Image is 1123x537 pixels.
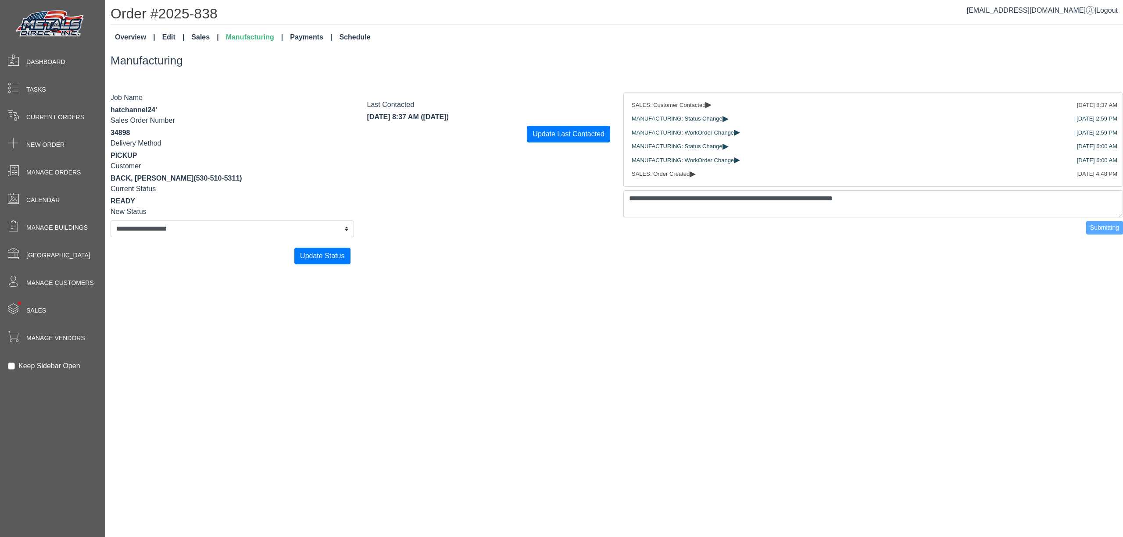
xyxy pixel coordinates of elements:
[734,129,740,135] span: ▸
[1086,221,1123,235] button: Submitting
[26,306,46,315] span: Sales
[111,206,147,217] label: New Status
[367,100,415,110] label: Last Contacted
[1090,224,1119,231] span: Submitting
[111,150,354,161] div: PICKUP
[26,251,90,260] span: [GEOGRAPHIC_DATA]
[111,92,143,103] label: Job Name
[111,138,161,149] label: Delivery Method
[1077,156,1117,165] div: [DATE] 6:00 AM
[632,156,1115,165] div: MANUFACTURING: WorkOrder Change
[632,128,1115,137] div: MANUFACTURING: WorkOrder Change
[8,289,31,317] span: •
[300,252,344,260] span: Update Status
[1077,114,1117,123] div: [DATE] 2:59 PM
[111,161,141,171] label: Customer
[111,196,354,206] div: READY
[26,196,60,205] span: Calendar
[18,361,80,371] label: Keep Sidebar Open
[26,113,84,122] span: Current Orders
[705,101,712,107] span: ▸
[26,334,85,343] span: Manage Vendors
[1077,101,1117,110] div: [DATE] 8:37 AM
[690,171,696,176] span: ▸
[111,115,175,126] label: Sales Order Number
[111,128,354,138] div: 34898
[111,173,354,184] div: BACK, [PERSON_NAME]
[1096,7,1118,14] span: Logout
[286,28,336,46] a: Payments
[294,248,350,264] button: Update Status
[159,28,188,46] a: Edit
[111,184,156,194] label: Current Status
[527,126,610,142] button: Update Last Contacted
[336,28,374,46] a: Schedule
[1077,128,1117,137] div: [DATE] 2:59 PM
[26,57,65,67] span: Dashboard
[367,113,449,121] span: [DATE] 8:37 AM ([DATE])
[632,170,1115,178] div: SALES: Order Created
[632,101,1115,110] div: SALES: Customer Contacted
[111,5,1123,25] h1: Order #2025-838
[1077,142,1117,151] div: [DATE] 6:00 AM
[26,85,46,94] span: Tasks
[188,28,222,46] a: Sales
[111,28,159,46] a: Overview
[26,140,64,149] span: New Order
[26,168,81,177] span: Manage Orders
[1077,170,1117,178] div: [DATE] 4:48 PM
[967,5,1118,16] div: |
[722,143,729,149] span: ▸
[222,28,287,46] a: Manufacturing
[722,115,729,121] span: ▸
[967,7,1094,14] a: [EMAIL_ADDRESS][DOMAIN_NAME]
[111,106,157,114] span: hatchannel24'
[734,156,740,162] span: ▸
[632,142,1115,151] div: MANUFACTURING: Status Change
[26,278,94,288] span: Manage Customers
[193,174,242,182] span: (530-510-5311)
[111,54,1123,68] h3: Manufacturing
[13,8,88,40] img: Metals Direct Inc Logo
[26,223,88,232] span: Manage Buildings
[632,114,1115,123] div: MANUFACTURING: Status Change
